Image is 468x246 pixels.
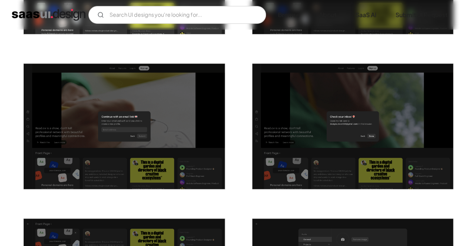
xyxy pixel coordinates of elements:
input: Search UI designs you're looking for... [88,6,266,24]
a: Submit UI Request [387,7,456,23]
a: SaaS Ai [347,7,385,23]
a: About [310,7,345,23]
a: Browse [269,7,309,23]
img: 643521244a424ac3e5ea87b4_Read.cv%20Enter%20Email%20for%20Signup%20Screen.png [24,64,225,189]
img: 6435212446198f162d2f8609_Read.cv%20Email%20Sent%20Screen.png [252,64,453,189]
